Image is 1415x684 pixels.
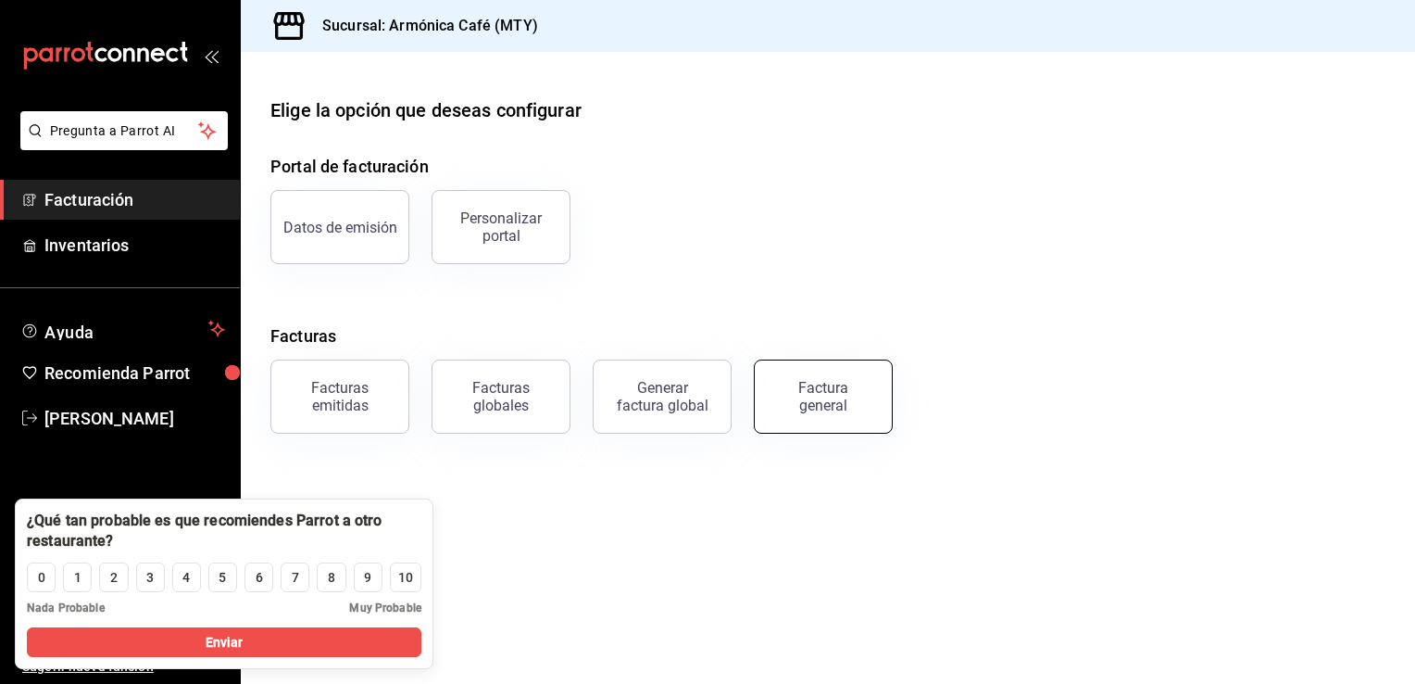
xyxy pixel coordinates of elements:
[63,563,92,592] button: 1
[616,379,708,414] div: Generar factura global
[27,511,421,551] div: ¿Qué tan probable es que recomiendes Parrot a otro restaurante?
[398,568,413,588] div: 10
[270,96,582,124] div: Elige la opción que deseas configurar
[27,627,421,657] button: Enviar
[146,568,154,588] div: 3
[354,563,382,592] button: 9
[182,568,190,588] div: 4
[292,568,299,588] div: 7
[317,563,345,592] button: 8
[270,154,1385,179] h4: Portal de facturación
[204,48,219,63] button: open_drawer_menu
[283,219,397,236] div: Datos de emisión
[74,568,81,588] div: 1
[390,563,421,592] button: 10
[282,379,397,414] div: Facturas emitidas
[50,121,199,141] span: Pregunta a Parrot AI
[307,15,538,37] h3: Sucursal: Armónica Café (MTY)
[110,568,118,588] div: 2
[432,190,570,264] button: Personalizar portal
[270,323,1385,348] h4: Facturas
[172,563,201,592] button: 4
[44,318,201,340] span: Ayuda
[444,209,558,245] div: Personalizar portal
[593,360,732,434] button: Generar factura global
[432,360,570,434] button: Facturas globales
[270,360,409,434] button: Facturas emitidas
[777,379,870,414] div: Factura general
[349,600,421,616] span: Muy Probable
[27,563,56,592] button: 0
[754,360,893,434] button: Factura general
[256,568,263,588] div: 6
[13,134,228,154] a: Pregunta a Parrot AI
[136,563,165,592] button: 3
[44,233,225,258] span: Inventarios
[328,568,335,588] div: 8
[44,187,225,212] span: Facturación
[208,563,237,592] button: 5
[44,361,225,386] span: Recomienda Parrot
[244,563,273,592] button: 6
[206,633,244,652] span: Enviar
[44,406,225,431] span: [PERSON_NAME]
[219,568,226,588] div: 5
[364,568,371,588] div: 9
[20,111,228,150] button: Pregunta a Parrot AI
[270,190,409,264] button: Datos de emisión
[99,563,128,592] button: 2
[281,563,309,592] button: 7
[38,568,45,588] div: 0
[27,600,105,616] span: Nada Probable
[444,379,558,414] div: Facturas globales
